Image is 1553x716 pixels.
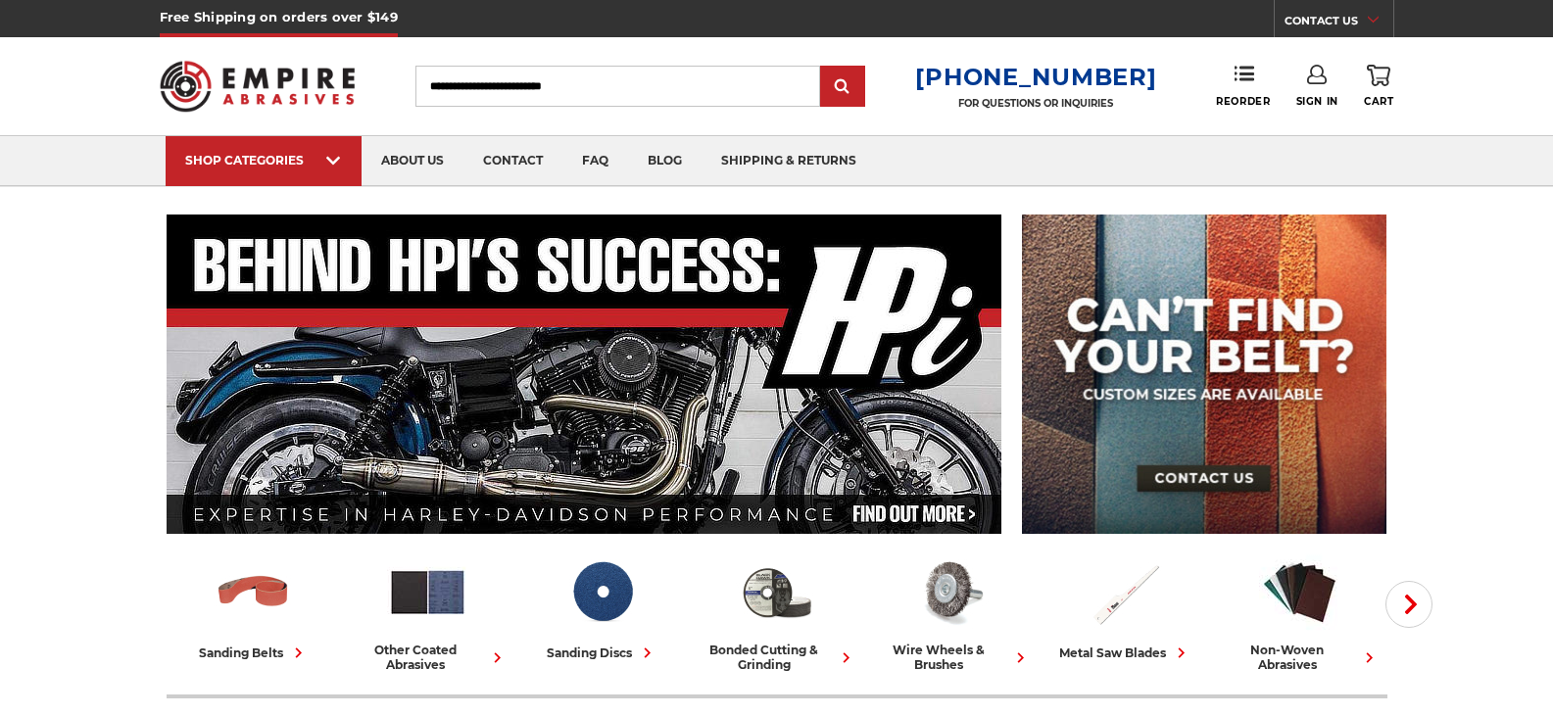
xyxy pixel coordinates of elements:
img: Bonded Cutting & Grinding [736,551,817,633]
div: other coated abrasives [349,643,508,672]
div: metal saw blades [1059,643,1191,663]
img: Sanding Belts [213,551,294,633]
p: FOR QUESTIONS OR INQUIRIES [915,97,1156,110]
img: Banner for an interview featuring Horsepower Inc who makes Harley performance upgrades featured o... [167,215,1002,534]
div: sanding belts [199,643,309,663]
img: promo banner for custom belts. [1022,215,1386,534]
a: faq [562,136,628,186]
div: bonded cutting & grinding [698,643,856,672]
img: Sanding Discs [561,551,643,633]
img: Metal Saw Blades [1085,551,1166,633]
img: Non-woven Abrasives [1259,551,1340,633]
a: non-woven abrasives [1221,551,1380,672]
div: wire wheels & brushes [872,643,1031,672]
a: metal saw blades [1046,551,1205,663]
div: SHOP CATEGORIES [185,153,342,167]
a: CONTACT US [1285,10,1393,37]
a: [PHONE_NUMBER] [915,63,1156,91]
a: sanding discs [523,551,682,663]
a: other coated abrasives [349,551,508,672]
button: Next [1385,581,1432,628]
div: non-woven abrasives [1221,643,1380,672]
a: contact [463,136,562,186]
a: sanding belts [174,551,333,663]
a: shipping & returns [702,136,876,186]
a: bonded cutting & grinding [698,551,856,672]
a: blog [628,136,702,186]
a: Reorder [1216,65,1270,107]
span: Sign In [1296,95,1338,108]
img: Other Coated Abrasives [387,551,468,633]
img: Wire Wheels & Brushes [910,551,992,633]
span: Cart [1364,95,1393,108]
a: wire wheels & brushes [872,551,1031,672]
input: Submit [823,68,862,107]
div: sanding discs [547,643,657,663]
a: Cart [1364,65,1393,108]
img: Empire Abrasives [160,48,356,124]
span: Reorder [1216,95,1270,108]
a: about us [362,136,463,186]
